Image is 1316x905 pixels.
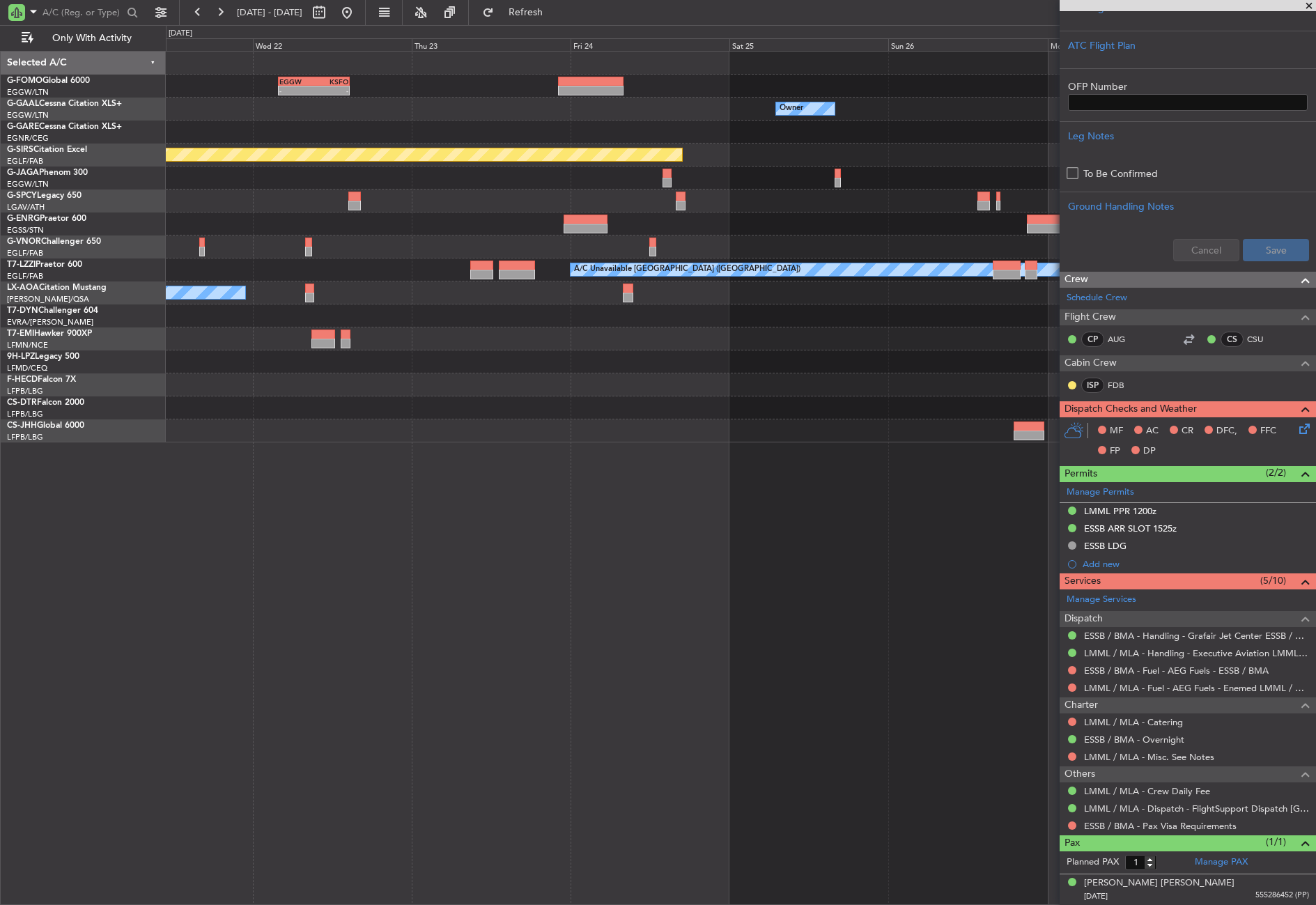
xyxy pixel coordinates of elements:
[7,123,122,131] a: G-GARECessna Citation XLS+
[7,376,38,384] span: F-HECD
[729,38,888,51] div: Sat 25
[7,100,39,108] span: G-GAAL
[1048,38,1207,51] div: Mon 27
[7,133,49,144] a: EGNR/CEG
[1266,835,1286,849] span: (1/1)
[7,432,43,442] a: LFPB/LBG
[7,409,43,419] a: LFPB/LBG
[1143,444,1156,458] span: DP
[1065,697,1098,713] span: Charter
[1065,573,1101,589] span: Services
[1195,856,1248,869] a: Manage PAX
[1266,465,1286,480] span: (2/2)
[1067,291,1127,305] a: Schedule Crew
[1084,630,1309,642] a: ESSB / BMA - Handling - Grafair Jet Center ESSB / BMA
[279,77,314,86] div: EGGW
[1067,593,1136,607] a: Manage Services
[7,261,82,269] a: T7-LZZIPraetor 600
[497,8,555,17] span: Refresh
[1110,424,1123,438] span: MF
[1084,523,1177,534] div: ESSB ARR SLOT 1525z
[1065,272,1088,288] span: Crew
[7,192,82,200] a: G-SPCYLegacy 650
[1068,79,1308,94] label: OFP Number
[1108,333,1139,346] a: AUG
[1065,401,1197,417] span: Dispatch Checks and Weather
[1084,682,1309,694] a: LMML / MLA - Fuel - AEG Fuels - Enemed LMML / MLA
[1065,835,1080,851] span: Pax
[169,28,192,40] div: [DATE]
[7,421,37,430] span: CS-JHH
[1065,466,1097,482] span: Permits
[1084,785,1210,797] a: LMML / MLA - Crew Daily Fee
[1260,573,1286,588] span: (5/10)
[7,363,47,373] a: LFMD/CEQ
[7,330,34,338] span: T7-EMI
[7,261,36,269] span: T7-LZZI
[1084,505,1156,517] div: LMML PPR 1200z
[7,307,38,315] span: T7-DYN
[7,77,90,85] a: G-FOMOGlobal 6000
[7,294,89,304] a: [PERSON_NAME]/QSA
[1221,332,1244,347] div: CS
[7,100,122,108] a: G-GAALCessna Citation XLS+
[1084,540,1127,552] div: ESSB LDG
[1084,876,1234,890] div: [PERSON_NAME] [PERSON_NAME]
[412,38,571,51] div: Thu 23
[7,399,84,407] a: CS-DTRFalcon 2000
[7,156,43,167] a: EGLF/FAB
[1182,424,1193,438] span: CR
[7,248,43,258] a: EGLF/FAB
[7,123,39,131] span: G-GARE
[1146,424,1159,438] span: AC
[7,215,86,223] a: G-ENRGPraetor 600
[7,238,41,246] span: G-VNOR
[574,259,800,280] div: A/C Unavailable [GEOGRAPHIC_DATA] ([GEOGRAPHIC_DATA])
[7,376,76,384] a: F-HECDFalcon 7X
[1081,378,1104,393] div: ISP
[1260,424,1276,438] span: FFC
[314,86,349,95] div: -
[7,77,42,85] span: G-FOMO
[7,87,49,98] a: EGGW/LTN
[7,307,98,315] a: T7-DYNChallenger 604
[279,86,314,95] div: -
[7,169,88,177] a: G-JAGAPhenom 300
[1084,665,1269,676] a: ESSB / BMA - Fuel - AEG Fuels - ESSB / BMA
[1065,309,1116,325] span: Flight Crew
[1065,611,1103,627] span: Dispatch
[7,353,35,361] span: 9H-LPZ
[1083,558,1309,570] div: Add new
[1065,355,1117,371] span: Cabin Crew
[7,421,84,430] a: CS-JHHGlobal 6000
[7,399,37,407] span: CS-DTR
[36,33,147,43] span: Only With Activity
[7,284,39,292] span: LX-AOA
[1067,856,1119,869] label: Planned PAX
[1084,820,1237,832] a: ESSB / BMA - Pax Visa Requirements
[1084,891,1108,902] span: [DATE]
[314,77,349,86] div: KSFO
[1081,332,1104,347] div: CP
[7,238,101,246] a: G-VNORChallenger 650
[253,38,412,51] div: Wed 22
[237,6,302,19] span: [DATE] - [DATE]
[1065,766,1095,782] span: Others
[888,38,1047,51] div: Sun 26
[476,1,559,24] button: Refresh
[7,146,33,154] span: G-SIRS
[1068,199,1308,214] div: Ground Handling Notes
[42,2,123,23] input: A/C (Reg. or Type)
[1084,803,1309,814] a: LMML / MLA - Dispatch - FlightSupport Dispatch [GEOGRAPHIC_DATA]
[7,225,44,235] a: EGSS/STN
[7,340,48,350] a: LFMN/NCE
[1083,167,1158,181] label: To Be Confirmed
[1084,734,1184,745] a: ESSB / BMA - Overnight
[1084,751,1214,763] a: LMML / MLA - Misc. See Notes
[1068,38,1308,53] div: ATC Flight Plan
[1247,333,1278,346] a: CSU
[571,38,729,51] div: Fri 24
[7,330,92,338] a: T7-EMIHawker 900XP
[7,271,43,281] a: EGLF/FAB
[1084,647,1309,659] a: LMML / MLA - Handling - Executive Aviation LMML / MLA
